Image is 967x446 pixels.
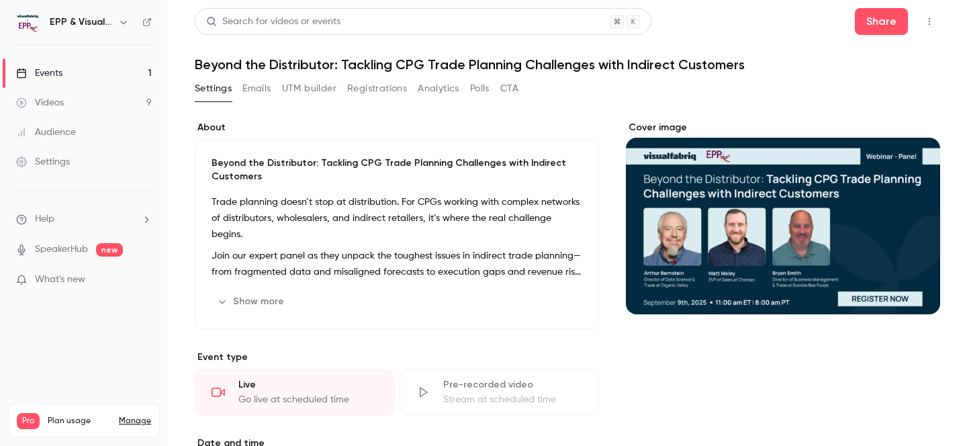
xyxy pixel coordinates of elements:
button: Analytics [418,78,459,99]
button: UTM builder [282,78,336,99]
label: About [195,121,599,134]
img: EPP & Visualfabriq [17,11,38,33]
button: Settings [195,78,232,99]
span: Plan usage [48,416,111,427]
p: Join our expert panel as they unpack the toughest issues in indirect trade planning—from fragment... [212,248,582,280]
p: Trade planning doesn’t stop at distribution. For CPGs working with complex networks of distributo... [212,194,582,242]
a: Manage [119,416,151,427]
li: help-dropdown-opener [16,212,152,226]
p: Event type [195,351,599,364]
p: Beyond the Distributor: Tackling CPG Trade Planning Challenges with Indirect Customers [212,157,582,183]
label: Cover image [626,121,940,134]
div: Settings [16,155,70,169]
span: Help [35,212,54,226]
button: CTA [500,78,518,99]
span: What's new [35,273,85,287]
div: Stream at scheduled time [443,393,582,406]
button: Show more [212,291,292,312]
div: Live [238,378,377,392]
div: Events [16,66,62,80]
div: Pre-recorded video [443,378,582,392]
a: SpeakerHub [35,242,88,257]
button: Registrations [347,78,407,99]
button: Polls [470,78,490,99]
section: Cover image [626,121,940,314]
div: Go live at scheduled time [238,393,377,406]
div: Pre-recorded videoStream at scheduled time [400,369,599,415]
div: Search for videos or events [206,15,340,29]
span: new [96,243,123,257]
iframe: Noticeable Trigger [136,274,152,286]
div: Videos [16,96,64,109]
button: Share [855,8,908,35]
button: Emails [242,78,271,99]
h6: EPP & Visualfabriq [50,15,113,29]
div: LiveGo live at scheduled time [195,369,394,415]
div: Audience [16,126,76,139]
h1: Beyond the Distributor: Tackling CPG Trade Planning Challenges with Indirect Customers [195,56,940,73]
span: Pro [17,413,40,429]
